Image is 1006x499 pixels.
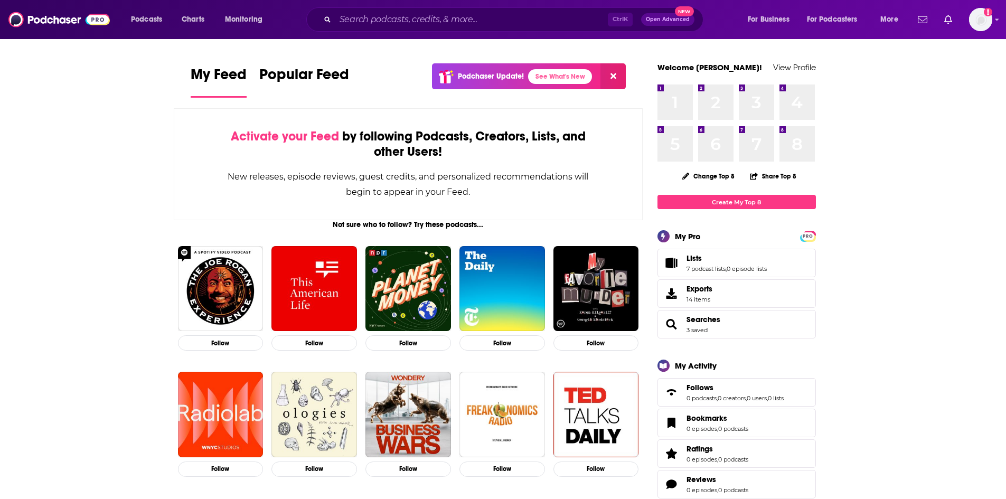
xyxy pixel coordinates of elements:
[749,166,797,186] button: Share Top 8
[316,7,713,32] div: Search podcasts, credits, & more...
[657,62,762,72] a: Welcome [PERSON_NAME]!
[553,246,639,332] img: My Favorite Murder with Karen Kilgariff and Georgia Hardstark
[718,486,748,494] a: 0 podcasts
[687,253,767,263] a: Lists
[661,286,682,301] span: Exports
[657,378,816,407] span: Follows
[178,372,264,457] img: Radiolab
[553,335,639,351] button: Follow
[717,456,718,463] span: ,
[984,8,992,16] svg: Add a profile image
[969,8,992,31] img: User Profile
[225,12,262,27] span: Monitoring
[174,220,643,229] div: Not sure who to follow? Try these podcasts...
[646,17,690,22] span: Open Advanced
[687,486,717,494] a: 0 episodes
[657,310,816,338] span: Searches
[657,195,816,209] a: Create My Top 8
[608,13,633,26] span: Ctrl K
[191,65,247,90] span: My Feed
[718,425,748,432] a: 0 podcasts
[687,394,717,402] a: 0 podcasts
[687,315,720,324] a: Searches
[687,444,748,454] a: Ratings
[227,129,590,159] div: by following Podcasts, Creators, Lists, and other Users!
[459,372,545,457] img: Freakonomics Radio
[773,62,816,72] a: View Profile
[178,462,264,477] button: Follow
[259,65,349,98] a: Popular Feed
[880,12,898,27] span: More
[271,372,357,457] img: Ologies with Alie Ward
[717,425,718,432] span: ,
[124,11,176,28] button: open menu
[717,486,718,494] span: ,
[175,11,211,28] a: Charts
[727,265,767,272] a: 0 episode lists
[218,11,276,28] button: open menu
[657,249,816,277] span: Lists
[191,65,247,98] a: My Feed
[459,246,545,332] img: The Daily
[767,394,768,402] span: ,
[687,265,726,272] a: 7 podcast lists
[802,232,814,240] a: PRO
[131,12,162,27] span: Podcasts
[271,335,357,351] button: Follow
[768,394,784,402] a: 0 lists
[748,12,789,27] span: For Business
[528,69,592,84] a: See What's New
[676,170,741,183] button: Change Top 8
[687,326,708,334] a: 3 saved
[940,11,956,29] a: Show notifications dropdown
[365,335,451,351] button: Follow
[687,475,716,484] span: Reviews
[8,10,110,30] a: Podchaser - Follow, Share and Rate Podcasts
[873,11,911,28] button: open menu
[687,413,748,423] a: Bookmarks
[687,413,727,423] span: Bookmarks
[687,284,712,294] span: Exports
[726,265,727,272] span: ,
[687,425,717,432] a: 0 episodes
[661,416,682,430] a: Bookmarks
[914,11,932,29] a: Show notifications dropdown
[365,462,451,477] button: Follow
[675,361,717,371] div: My Activity
[687,475,748,484] a: Reviews
[675,6,694,16] span: New
[661,317,682,332] a: Searches
[271,462,357,477] button: Follow
[365,372,451,457] img: Business Wars
[178,335,264,351] button: Follow
[687,383,784,392] a: Follows
[271,246,357,332] img: This American Life
[335,11,608,28] input: Search podcasts, credits, & more...
[231,128,339,144] span: Activate your Feed
[641,13,694,26] button: Open AdvancedNew
[687,444,713,454] span: Ratings
[459,462,545,477] button: Follow
[661,446,682,461] a: Ratings
[661,385,682,400] a: Follows
[227,169,590,200] div: New releases, episode reviews, guest credits, and personalized recommendations will begin to appe...
[718,456,748,463] a: 0 podcasts
[365,246,451,332] img: Planet Money
[687,253,702,263] span: Lists
[459,335,545,351] button: Follow
[740,11,803,28] button: open menu
[969,8,992,31] button: Show profile menu
[807,12,858,27] span: For Podcasters
[553,372,639,457] img: TED Talks Daily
